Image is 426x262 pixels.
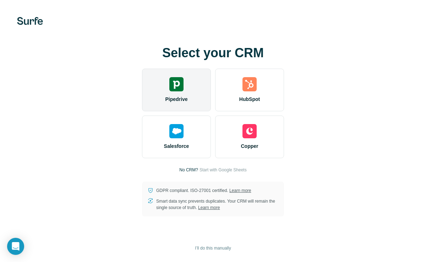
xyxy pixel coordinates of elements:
[198,205,220,210] a: Learn more
[195,245,231,251] span: I’ll do this manually
[241,143,258,150] span: Copper
[17,17,43,25] img: Surfe's logo
[242,124,257,138] img: copper's logo
[200,167,247,173] button: Start with Google Sheets
[7,238,24,255] div: Open Intercom Messenger
[190,243,236,253] button: I’ll do this manually
[165,96,187,103] span: Pipedrive
[169,77,184,91] img: pipedrive's logo
[179,167,198,173] p: No CRM?
[239,96,260,103] span: HubSpot
[229,188,251,193] a: Learn more
[169,124,184,138] img: salesforce's logo
[156,198,278,211] p: Smart data sync prevents duplicates. Your CRM will remain the single source of truth.
[164,143,189,150] span: Salesforce
[242,77,257,91] img: hubspot's logo
[142,46,284,60] h1: Select your CRM
[156,187,251,194] p: GDPR compliant. ISO-27001 certified.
